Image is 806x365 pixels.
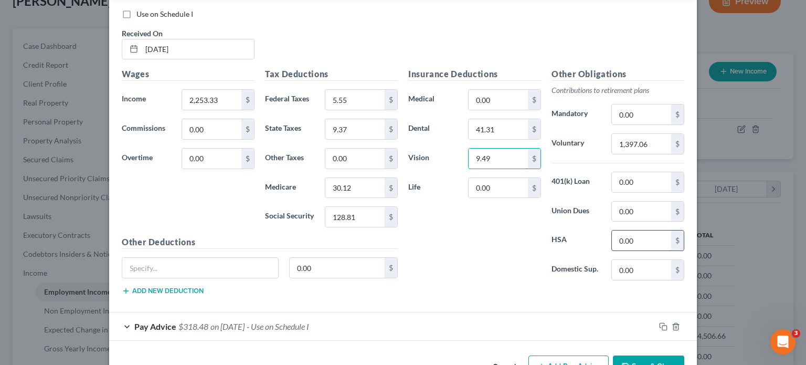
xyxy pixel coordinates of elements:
h5: Tax Deductions [265,68,398,81]
label: Commissions [116,119,176,140]
div: $ [241,149,254,169]
label: 401(k) Loan [546,172,606,193]
input: Specify... [122,258,278,278]
div: $ [528,90,540,110]
input: MM/DD/YYYY [142,39,254,59]
iframe: Intercom live chat [770,329,796,354]
input: 0.00 [612,172,671,192]
input: 0.00 [325,90,385,110]
label: Social Security [260,206,320,227]
input: 0.00 [612,134,671,154]
input: 0.00 [612,105,671,124]
label: Dental [403,119,463,140]
p: Contributions to retirement plans [552,85,684,96]
input: 0.00 [612,231,671,251]
label: Federal Taxes [260,89,320,110]
span: Received On [122,29,163,38]
div: $ [385,258,397,278]
div: $ [385,119,397,139]
div: $ [671,260,684,280]
h5: Insurance Deductions [408,68,541,81]
div: $ [671,134,684,154]
label: Other Taxes [260,148,320,169]
input: 0.00 [325,119,385,139]
label: Mandatory [546,104,606,125]
input: 0.00 [469,119,528,139]
h5: Wages [122,68,254,81]
div: $ [671,172,684,192]
input: 0.00 [182,90,241,110]
label: State Taxes [260,119,320,140]
span: $318.48 [178,321,208,331]
span: on [DATE] [210,321,245,331]
label: Overtime [116,148,176,169]
div: $ [385,149,397,169]
input: 0.00 [469,149,528,169]
div: $ [528,149,540,169]
label: Medicare [260,178,320,199]
label: Life [403,178,463,199]
span: Use on Schedule I [136,9,193,18]
input: 0.00 [612,202,671,222]
div: $ [385,207,397,227]
div: $ [385,90,397,110]
label: Vision [403,148,463,169]
div: $ [528,119,540,139]
label: Union Dues [546,201,606,222]
input: 0.00 [469,90,528,110]
input: 0.00 [290,258,385,278]
label: Domestic Sup. [546,259,606,280]
input: 0.00 [182,119,241,139]
label: Voluntary [546,133,606,154]
h5: Other Obligations [552,68,684,81]
div: $ [671,105,684,124]
span: Pay Advice [134,321,176,331]
button: Add new deduction [122,287,204,295]
div: $ [671,231,684,251]
h5: Other Deductions [122,236,398,249]
input: 0.00 [612,260,671,280]
input: 0.00 [469,178,528,198]
div: $ [241,90,254,110]
div: $ [241,119,254,139]
input: 0.00 [325,149,385,169]
div: $ [671,202,684,222]
input: 0.00 [325,207,385,227]
input: 0.00 [182,149,241,169]
div: $ [528,178,540,198]
span: 3 [792,329,800,338]
label: Medical [403,89,463,110]
div: $ [385,178,397,198]
span: - Use on Schedule I [247,321,309,331]
label: HSA [546,230,606,251]
span: Income [122,94,146,103]
input: 0.00 [325,178,385,198]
